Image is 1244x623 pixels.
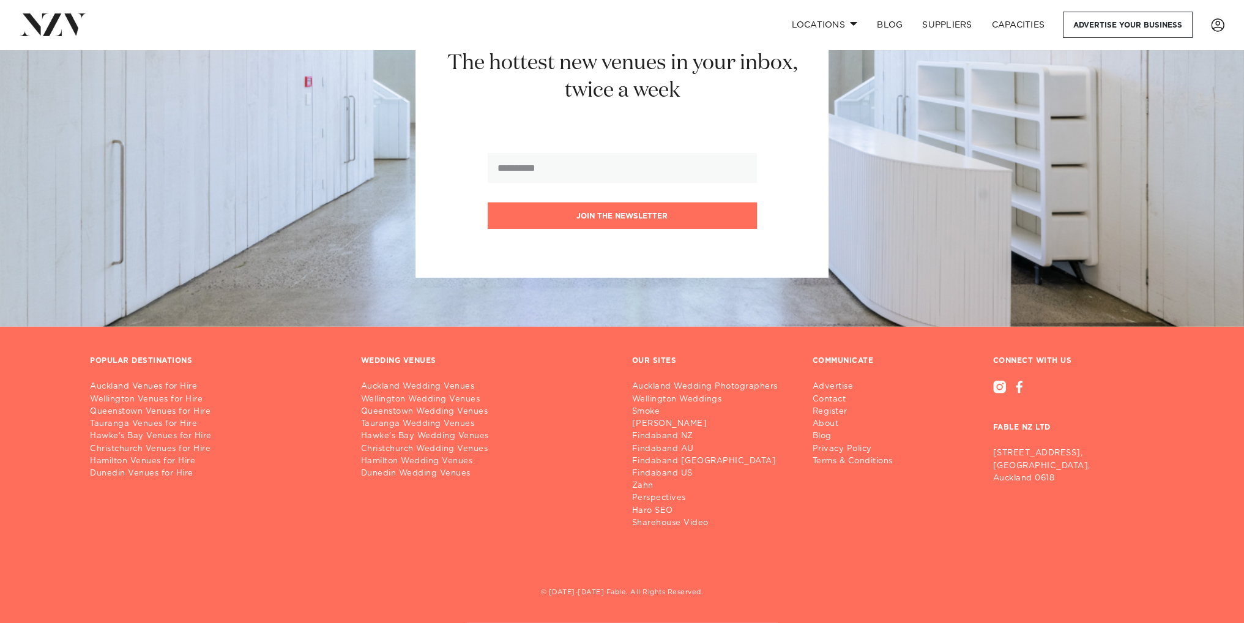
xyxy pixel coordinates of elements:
a: Advertise [813,381,903,393]
a: Hamilton Wedding Venues [361,455,613,468]
a: SUPPLIERS [912,12,981,38]
h3: COMMUNICATE [813,356,874,366]
img: nzv-logo.png [20,13,86,35]
a: Findaband [GEOGRAPHIC_DATA] [632,455,788,468]
a: Register [813,406,903,418]
a: Zahn [632,480,788,492]
a: Tauranga Wedding Venues [361,418,613,430]
a: BLOG [867,12,912,38]
a: Dunedin Venues for Hire [90,468,341,480]
h2: The hottest new venues in your inbox, twice a week [432,50,812,105]
a: Hawke's Bay Venues for Hire [90,430,341,442]
a: Locations [781,12,867,38]
h3: WEDDING VENUES [361,356,436,366]
button: Join the newsletter [488,203,757,229]
h3: OUR SITES [632,356,677,366]
a: Wellington Wedding Venues [361,394,613,406]
a: Queenstown Wedding Venues [361,406,613,418]
a: Wellington Venues for Hire [90,394,341,406]
a: Auckland Venues for Hire [90,381,341,393]
a: About [813,418,903,430]
a: Haro SEO [632,505,788,517]
a: Findaband US [632,468,788,480]
h3: FABLE NZ LTD [993,394,1154,442]
a: Perspectives [632,492,788,504]
a: Contact [813,394,903,406]
a: Sharehouse Video [632,517,788,529]
h5: © [DATE]-[DATE] Fable. All Rights Reserved. [90,588,1154,599]
a: Capacities [982,12,1055,38]
a: Auckland Wedding Venues [361,381,613,393]
a: Advertise your business [1063,12,1193,38]
a: Hamilton Venues for Hire [90,455,341,468]
a: Hawke's Bay Wedding Venues [361,430,613,442]
a: Terms & Conditions [813,455,903,468]
a: Wellington Weddings [632,394,788,406]
h3: CONNECT WITH US [993,356,1154,366]
a: Auckland Wedding Photographers [632,381,788,393]
a: Christchurch Wedding Venues [361,443,613,455]
a: Findaband AU [632,443,788,455]
a: Queenstown Venues for Hire [90,406,341,418]
a: Blog [813,430,903,442]
a: Dunedin Wedding Venues [361,468,613,480]
a: Christchurch Venues for Hire [90,443,341,455]
a: Tauranga Venues for Hire [90,418,341,430]
a: Smoke [632,406,788,418]
a: [PERSON_NAME] [632,418,788,430]
h3: POPULAR DESTINATIONS [90,356,192,366]
a: Findaband NZ [632,430,788,442]
a: Privacy Policy [813,443,903,455]
p: [STREET_ADDRESS], [GEOGRAPHIC_DATA], Auckland 0618 [993,447,1154,484]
